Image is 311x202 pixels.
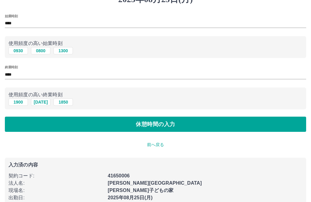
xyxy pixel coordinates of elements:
[9,91,302,98] p: 使用頻度の高い終業時刻
[53,47,73,54] button: 1300
[108,173,130,178] b: 41650006
[31,47,50,54] button: 0800
[108,195,153,200] b: 2025年08月25日(月)
[31,98,50,106] button: [DATE]
[9,172,104,180] p: 契約コード :
[108,180,202,186] b: [PERSON_NAME][GEOGRAPHIC_DATA]
[5,117,306,132] button: 休憩時間の入力
[5,14,18,18] label: 始業時刻
[9,187,104,194] p: 現場名 :
[5,142,306,148] p: 前へ戻る
[9,163,302,167] p: 入力済の内容
[9,194,104,201] p: 出勤日 :
[9,47,28,54] button: 0930
[9,180,104,187] p: 法人名 :
[108,188,174,193] b: [PERSON_NAME]子どもの家
[5,65,18,70] label: 終業時刻
[9,40,302,47] p: 使用頻度の高い始業時刻
[9,98,28,106] button: 1900
[53,98,73,106] button: 1850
